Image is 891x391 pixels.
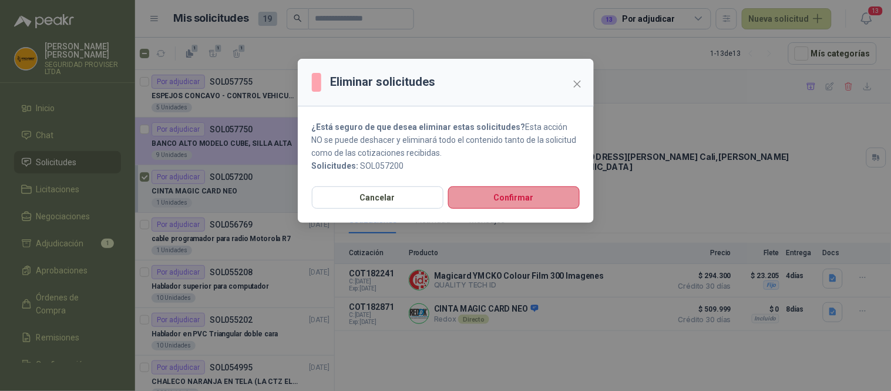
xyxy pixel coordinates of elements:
span: close [573,79,582,89]
button: Cancelar [312,186,443,209]
p: Esta acción NO se puede deshacer y eliminará todo el contenido tanto de la solicitud como de las ... [312,121,580,159]
button: Confirmar [448,186,580,209]
b: Solicitudes: [312,161,359,171]
strong: ¿Está seguro de que desea eliminar estas solicitudes? [312,122,526,132]
p: SOL057200 [312,159,580,172]
h3: Eliminar solicitudes [331,73,436,91]
button: Close [568,75,587,93]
